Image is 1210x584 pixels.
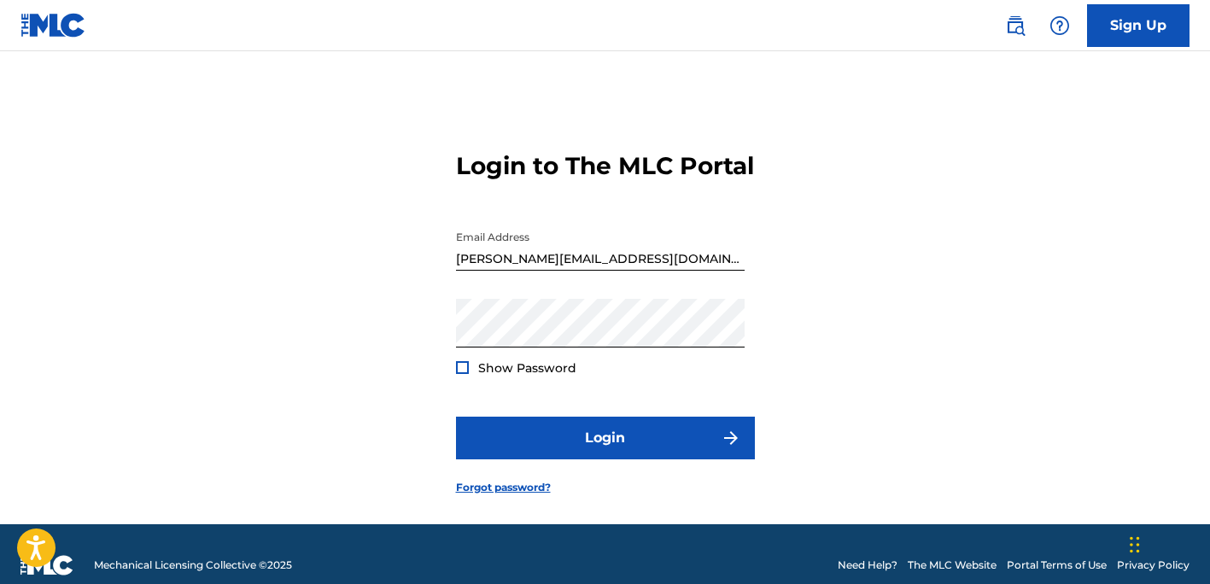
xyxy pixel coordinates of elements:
span: Mechanical Licensing Collective © 2025 [94,558,292,573]
div: Help [1043,9,1077,43]
img: search [1005,15,1026,36]
button: Login [456,417,755,459]
iframe: Chat Widget [1125,502,1210,584]
h3: Login to The MLC Portal [456,151,754,181]
img: help [1049,15,1070,36]
a: The MLC Website [908,558,997,573]
span: Show Password [478,360,576,376]
div: Arrastrar [1130,519,1140,570]
img: MLC Logo [20,13,86,38]
img: f7272a7cc735f4ea7f67.svg [721,428,741,448]
a: Portal Terms of Use [1007,558,1107,573]
img: logo [20,555,73,575]
a: Sign Up [1087,4,1190,47]
a: Need Help? [838,558,897,573]
div: Widget de chat [1125,502,1210,584]
a: Forgot password? [456,480,551,495]
a: Public Search [998,9,1032,43]
a: Privacy Policy [1117,558,1190,573]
